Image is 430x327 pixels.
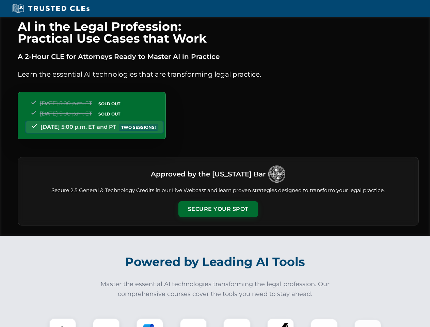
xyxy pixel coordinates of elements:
p: Master the essential AI technologies transforming the legal profession. Our comprehensive courses... [96,279,334,299]
span: SOLD OUT [96,110,123,118]
p: Secure 2.5 General & Technology Credits in our Live Webcast and learn proven strategies designed ... [26,187,410,194]
h1: AI in the Legal Profession: Practical Use Cases that Work [18,20,419,44]
img: Logo [268,166,285,183]
span: SOLD OUT [96,100,123,107]
h3: Approved by the [US_STATE] Bar [151,168,266,180]
img: Trusted CLEs [10,3,92,14]
h2: Powered by Leading AI Tools [27,250,404,274]
button: Secure Your Spot [178,201,258,217]
p: Learn the essential AI technologies that are transforming legal practice. [18,69,419,80]
span: [DATE] 5:00 p.m. ET [40,100,92,107]
span: [DATE] 5:00 p.m. ET [40,110,92,117]
p: A 2-Hour CLE for Attorneys Ready to Master AI in Practice [18,51,419,62]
